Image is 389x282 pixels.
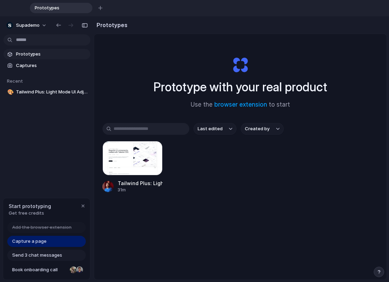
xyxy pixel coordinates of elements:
[3,49,90,59] a: Prototypes
[3,20,50,31] button: Supademo
[12,224,72,231] span: Add the browser extension
[12,238,47,245] span: Capture a page
[241,123,284,135] button: Created by
[94,21,127,29] h2: Prototypes
[6,89,13,96] button: 🎨
[16,62,88,69] span: Captures
[191,100,290,109] span: Use the to start
[102,141,163,193] a: Tailwind Plus: Light Mode UI AdjustmentsTailwind Plus: Light Mode UI Adjustments31m
[16,89,88,96] span: Tailwind Plus: Light Mode UI Adjustments
[7,78,23,84] span: Recent
[12,266,67,273] span: Book onboarding call
[198,125,223,132] span: Last edited
[9,202,51,210] span: Start prototyping
[245,125,270,132] span: Created by
[118,180,163,187] div: Tailwind Plus: Light Mode UI Adjustments
[16,22,40,29] span: Supademo
[3,60,90,71] a: Captures
[154,78,327,96] h1: Prototype with your real product
[7,264,86,275] a: Book onboarding call
[75,266,84,274] div: Christian Iacullo
[214,101,267,108] a: browser extension
[3,87,90,97] a: 🎨Tailwind Plus: Light Mode UI Adjustments
[16,51,88,58] span: Prototypes
[9,210,51,217] span: Get free credits
[30,3,92,13] div: Prototypes
[12,252,62,259] span: Send 3 chat messages
[32,5,81,11] span: Prototypes
[118,187,163,193] div: 31m
[69,266,77,274] div: Nicole Kubica
[7,88,12,96] div: 🎨
[193,123,237,135] button: Last edited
